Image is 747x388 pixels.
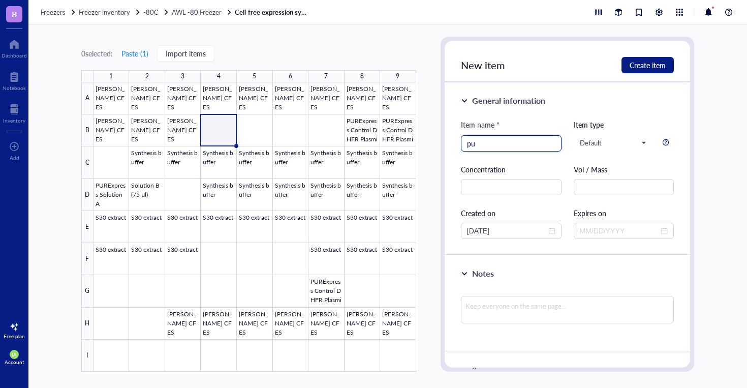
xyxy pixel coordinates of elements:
span: AWL -80 Freezer [172,7,222,17]
button: Create item [621,57,674,73]
div: Expires on [574,207,674,219]
span: IA [12,351,17,357]
div: C [81,146,94,178]
div: 1 [109,70,113,82]
button: Paste (1) [121,45,149,62]
span: New item [461,58,505,72]
div: 4 [217,70,221,82]
a: Notebook [3,69,26,91]
div: Account [5,359,24,365]
div: E [81,211,94,243]
span: B [12,8,17,20]
div: 9 [396,70,399,82]
div: 2 [145,70,149,82]
div: Notes [472,267,494,280]
div: Created on [461,207,562,219]
a: Cell free expression systems [235,8,311,17]
div: 7 [324,70,328,82]
a: Freezers [41,8,77,17]
div: Vol / Mass [574,164,674,175]
div: Inventory [3,117,25,124]
a: Freezer inventory [79,8,141,17]
div: 5 [253,70,256,82]
div: Add [10,155,19,161]
input: MM/DD/YYYY [467,225,546,236]
a: Inventory [3,101,25,124]
div: 3 [181,70,184,82]
button: Import items [157,45,214,62]
span: Create item [630,61,666,69]
div: F [81,243,94,275]
div: Notebook [3,85,26,91]
div: 6 [289,70,292,82]
a: -80CAWL -80 Freezer [143,8,233,17]
div: Item type [574,119,674,130]
span: -80C [143,7,159,17]
div: D [81,179,94,211]
div: Source [472,364,497,376]
span: Import items [166,49,206,57]
div: 8 [360,70,364,82]
div: Concentration [461,164,562,175]
div: Free plan [4,333,25,339]
div: 0 selected: [81,48,113,59]
div: Item name [461,119,500,130]
span: Default [580,138,646,147]
div: G [81,275,94,307]
a: Dashboard [2,36,27,58]
div: I [81,340,94,372]
div: Dashboard [2,52,27,58]
span: Freezers [41,7,66,17]
div: H [81,308,94,340]
div: B [81,114,94,146]
div: A [81,82,94,114]
input: MM/DD/YYYY [580,225,659,236]
div: General information [472,95,545,107]
span: Freezer inventory [79,7,130,17]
